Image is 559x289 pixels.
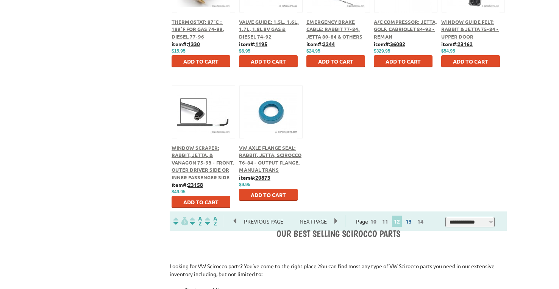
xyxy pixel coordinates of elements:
[203,217,219,225] img: Sort by Sales Rank
[441,48,455,54] span: $54.95
[255,40,267,47] u: 1195
[188,181,203,188] u: 23158
[306,48,320,54] span: $24.95
[172,19,224,40] a: Thermostat: 87°C = 189°F for Gas 74-99, Diesel 77-96
[453,58,488,65] span: Add to Cart
[374,48,390,54] span: $329.95
[323,40,335,47] u: 2244
[172,196,230,208] button: Add to Cart
[345,215,437,227] div: Page
[251,191,286,198] span: Add to Cart
[239,55,298,67] button: Add to Cart
[292,218,334,225] a: Next Page
[172,144,234,180] a: Window Scraper: Rabbit, Jetta, & Vanagon 75-93 - Front, Outer Driver Side or Inner Passenger Side
[441,40,473,47] b: item#:
[173,217,188,225] img: filterpricelow.svg
[183,199,219,205] span: Add to Cart
[170,262,507,278] p: Looking for VW Scirocco parts? You’ve come to the right place .You can find most any type of VW S...
[170,228,507,240] div: OUR BEST SELLING Scirocco PARTS
[380,218,390,225] a: 11
[458,40,473,47] u: 23162
[188,217,203,225] img: Sort by Headline
[369,218,378,225] a: 10
[255,174,270,181] u: 20873
[251,58,286,65] span: Add to Cart
[172,48,186,54] span: $15.95
[239,182,250,187] span: $9.95
[292,216,334,227] span: Next Page
[239,40,267,47] b: item#:
[386,58,421,65] span: Add to Cart
[441,55,500,67] button: Add to Cart
[441,19,499,40] a: Window Guide Felt: Rabbit & Jetta 75-84 - Upper Door
[183,58,219,65] span: Add to Cart
[306,55,365,67] button: Add to Cart
[318,58,353,65] span: Add to Cart
[172,189,186,194] span: $49.95
[234,218,292,225] a: Previous Page
[172,181,203,188] b: item#:
[239,174,270,181] b: item#:
[415,218,425,225] a: 14
[236,216,291,227] span: Previous Page
[239,189,298,201] button: Add to Cart
[374,40,405,47] b: item#:
[172,40,200,47] b: item#:
[239,19,299,40] a: Valve Guide: 1.5L, 1.6L, 1.7L, 1.8L 8V Gas & Diesel 74-92
[188,40,200,47] u: 1330
[390,40,405,47] u: 36082
[239,48,250,54] span: $6.95
[306,19,362,40] a: Emergency Brake Cable: Rabbit 77-84, Jetta 80-84 & Others
[392,216,402,227] span: 12
[404,218,414,225] a: 13
[172,55,230,67] button: Add to Cart
[306,40,335,47] b: item#:
[239,144,301,173] a: VW Axle Flange Seal: Rabbit, Jetta, Scirocco 76-84 - Output Flange, Manual Trans
[374,55,433,67] button: Add to Cart
[374,19,437,40] a: A/C Compressor: Jetta, Golf, Cabriolet 84-93 - Reman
